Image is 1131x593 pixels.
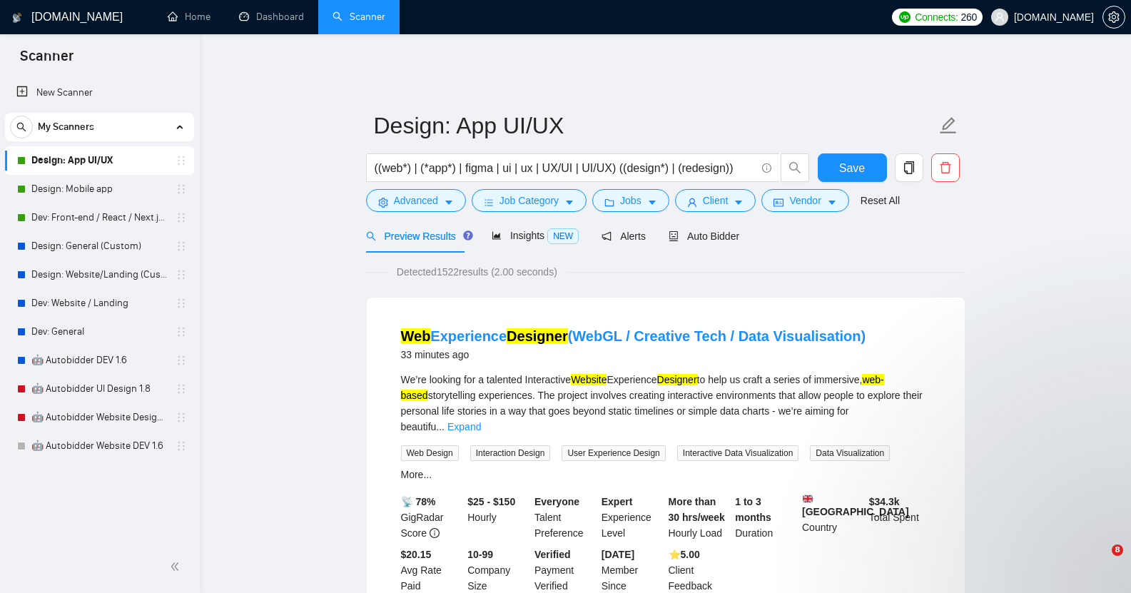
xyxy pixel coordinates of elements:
[789,193,821,208] span: Vendor
[687,197,697,208] span: user
[176,383,187,395] span: holder
[467,496,515,507] b: $25 - $150
[666,494,733,541] div: Hourly Load
[10,116,33,138] button: search
[31,203,167,232] a: Dev: Front-end / React / Next.js / WebGL / GSAP
[375,159,756,177] input: Search Freelance Jobs...
[675,189,756,212] button: userClientcaret-down
[762,163,771,173] span: info-circle
[401,372,930,435] div: We’re looking for a talented Interactive Experience to help us craft a series of immersive, story...
[31,146,167,175] a: Design: App UI/UX
[802,494,909,517] b: [GEOGRAPHIC_DATA]
[447,421,481,432] a: Expand
[168,11,211,23] a: homeHome
[774,197,783,208] span: idcard
[827,197,837,208] span: caret-down
[444,197,454,208] span: caret-down
[333,11,385,23] a: searchScanner
[995,12,1005,22] span: user
[467,549,493,560] b: 10-99
[436,421,445,432] span: ...
[803,494,813,504] img: 🇬🇧
[176,269,187,280] span: holder
[734,197,744,208] span: caret-down
[939,116,958,135] span: edit
[599,494,666,541] div: Experience Level
[781,153,809,182] button: search
[492,230,579,241] span: Insights
[861,193,900,208] a: Reset All
[896,161,923,174] span: copy
[31,375,167,403] a: 🤖 Autobidder UI Design 1.8
[12,6,22,29] img: logo
[31,289,167,318] a: Dev: Website / Landing
[657,374,697,385] mark: Designer
[430,528,440,538] span: info-circle
[839,159,865,177] span: Save
[499,193,559,208] span: Job Category
[9,46,85,76] span: Scanner
[176,440,187,452] span: holder
[899,11,911,23] img: upwork-logo.png
[1112,544,1123,556] span: 8
[170,559,184,574] span: double-left
[31,403,167,432] a: 🤖 Autobidder Website Design 1.8
[818,153,887,182] button: Save
[472,189,587,212] button: barsJob Categorycaret-down
[31,232,167,260] a: Design: General (Custom)
[547,228,579,244] span: NEW
[5,113,194,460] li: My Scanners
[562,445,665,461] span: User Experience Design
[602,496,633,507] b: Expert
[534,549,571,560] b: Verified
[176,298,187,309] span: holder
[669,230,739,242] span: Auto Bidder
[534,496,579,507] b: Everyone
[31,346,167,375] a: 🤖 Autobidder DEV 1.6
[507,328,568,344] mark: Designer
[176,412,187,423] span: holder
[401,549,432,560] b: $20.15
[915,9,958,25] span: Connects:
[932,161,959,174] span: delete
[176,183,187,195] span: holder
[401,374,884,401] mark: web-based
[366,230,469,242] span: Preview Results
[1102,11,1125,23] a: setting
[16,78,183,107] a: New Scanner
[387,264,567,280] span: Detected 1522 results (2.00 seconds)
[532,494,599,541] div: Talent Preference
[401,496,436,507] b: 📡 78%
[401,346,866,363] div: 33 minutes ago
[176,155,187,166] span: holder
[1082,544,1117,579] iframe: Intercom live chat
[810,445,890,461] span: Data Visualization
[761,189,848,212] button: idcardVendorcaret-down
[602,549,634,560] b: [DATE]
[394,193,438,208] span: Advanced
[961,9,977,25] span: 260
[398,494,465,541] div: GigRadar Score
[602,231,612,241] span: notification
[366,231,376,241] span: search
[1103,11,1125,23] span: setting
[176,355,187,366] span: holder
[31,175,167,203] a: Design: Mobile app
[401,445,459,461] span: Web Design
[669,231,679,241] span: robot
[378,197,388,208] span: setting
[470,445,551,461] span: Interaction Design
[176,240,187,252] span: holder
[781,161,808,174] span: search
[374,108,936,143] input: Scanner name...
[462,229,475,242] div: Tooltip anchor
[602,230,646,242] span: Alerts
[31,260,167,289] a: Design: Website/Landing (Custom)
[571,374,607,385] mark: Website
[1102,6,1125,29] button: setting
[931,153,960,182] button: delete
[703,193,729,208] span: Client
[492,230,502,240] span: area-chart
[176,212,187,223] span: holder
[11,122,32,132] span: search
